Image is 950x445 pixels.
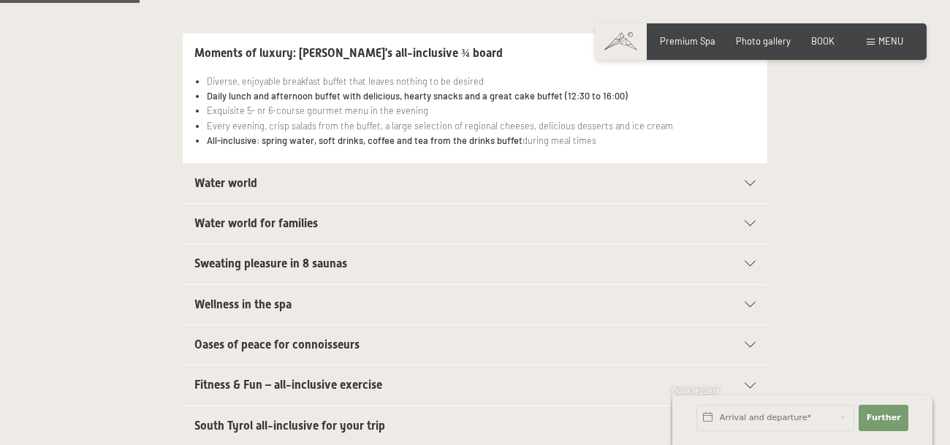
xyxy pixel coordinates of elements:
font: Quick request [672,387,719,395]
font: Water world [194,176,257,190]
font: Water world for families [194,216,318,230]
font: during meal times [522,134,596,146]
font: Sweating pleasure in 8 saunas [194,256,347,270]
font: Exquisite 5- or 6-course gourmet menu in the evening [207,104,428,116]
button: Further [859,405,908,431]
font: menu [878,35,903,47]
a: BOOK [811,35,835,47]
font: Oases of peace for connoisseurs [194,338,360,351]
font: Diverse, enjoyable breakfast buffet that leaves nothing to be desired [207,75,484,87]
font: South Tyrol all-inclusive for your trip [194,419,385,433]
font: Wellness in the spa [194,297,292,311]
font: Daily lunch and afternoon buffet with delicious, hearty snacks and a great cake buffet (12:30 to ... [207,90,628,102]
a: Photo gallery [736,35,791,47]
font: Moments of luxury: [PERSON_NAME]'s all-inclusive ¾ board [194,46,503,60]
font: All-inclusive: spring water, soft drinks, coffee and tea from the drinks buffet [207,134,522,146]
font: Every evening, crisp salads from the buffet, a large selection of regional cheeses, delicious des... [207,120,673,132]
font: Further [867,413,901,422]
a: Premium Spa [660,35,715,47]
font: Fitness & Fun – all-inclusive exercise [194,378,382,392]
